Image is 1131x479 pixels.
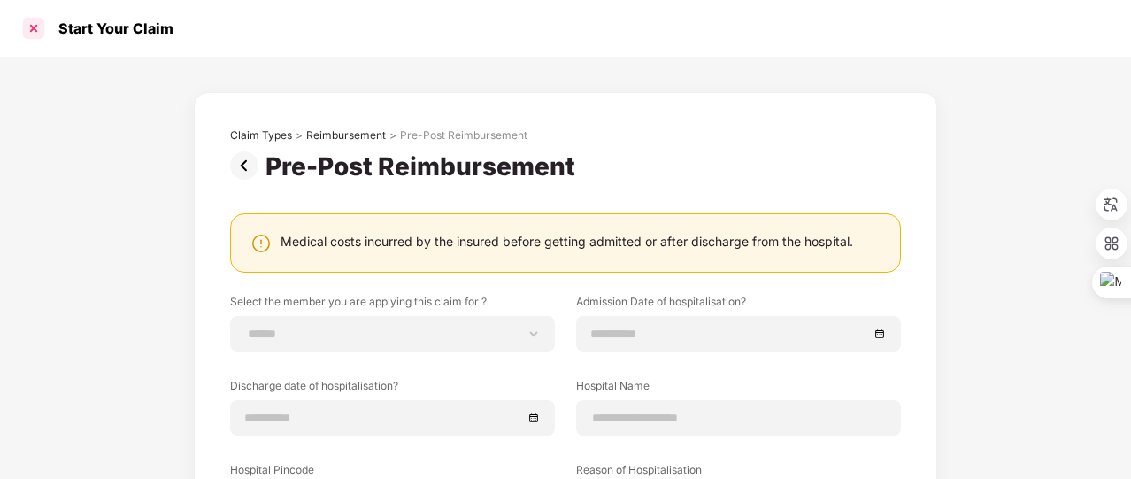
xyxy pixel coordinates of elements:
label: Discharge date of hospitalisation? [230,378,555,400]
div: Claim Types [230,128,292,143]
label: Admission Date of hospitalisation? [576,294,901,316]
div: Pre-Post Reimbursement [265,151,582,182]
div: Medical costs incurred by the insured before getting admitted or after discharge from the hospital. [281,233,853,250]
label: Hospital Name [576,378,901,400]
div: > [389,128,396,143]
div: Reimbursement [306,128,386,143]
label: Select the member you are applying this claim for ? [230,294,555,316]
div: > [296,128,303,143]
img: svg+xml;base64,PHN2ZyBpZD0iV2FybmluZ18tXzI0eDI0IiBkYXRhLW5hbWU9Ildhcm5pbmcgLSAyNHgyNCIgeG1sbnM9Im... [250,233,272,254]
img: svg+xml;base64,PHN2ZyBpZD0iUHJldi0zMngzMiIgeG1sbnM9Imh0dHA6Ly93d3cudzMub3JnLzIwMDAvc3ZnIiB3aWR0aD... [230,151,265,180]
div: Start Your Claim [48,19,173,37]
div: Pre-Post Reimbursement [400,128,527,143]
